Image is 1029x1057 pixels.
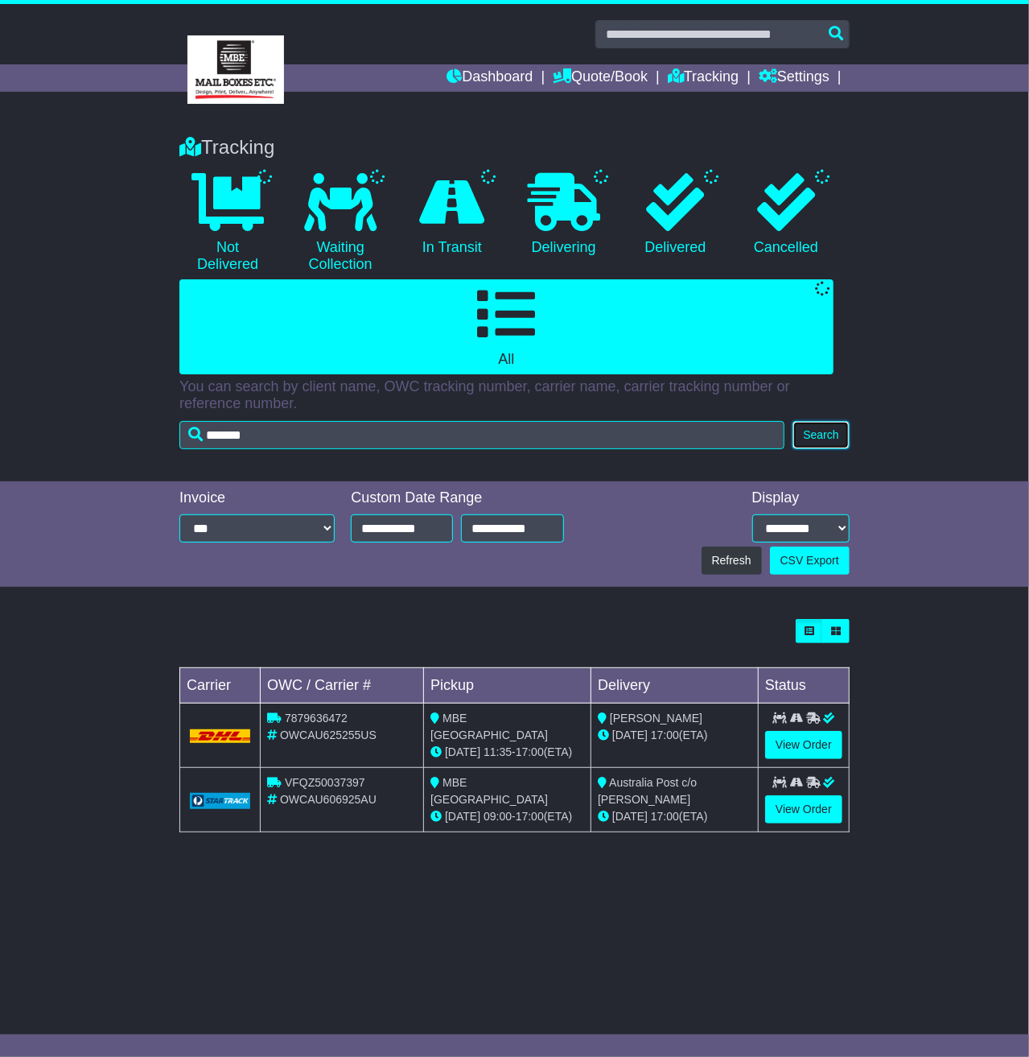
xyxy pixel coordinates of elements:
[516,810,544,823] span: 17:00
[190,729,250,742] img: DHL.png
[445,810,480,823] span: [DATE]
[668,64,739,92] a: Tracking
[179,378,850,413] p: You can search by client name, OWC tracking number, carrier name, carrier tracking number or refe...
[759,668,850,704] td: Status
[447,64,533,92] a: Dashboard
[591,668,759,704] td: Delivery
[280,729,377,741] span: OWCAU625255US
[770,547,850,575] a: CSV Export
[424,668,591,704] td: Pickup
[430,808,584,825] div: - (ETA)
[405,167,500,262] a: In Transit
[598,727,751,744] div: (ETA)
[612,810,648,823] span: [DATE]
[628,167,723,262] a: Delivered
[261,668,424,704] td: OWC / Carrier #
[610,712,702,725] span: [PERSON_NAME]
[739,167,833,262] a: Cancelled
[430,744,584,761] div: - (ETA)
[765,731,842,759] a: View Order
[765,795,842,824] a: View Order
[516,745,544,758] span: 17:00
[598,808,751,825] div: (ETA)
[179,167,276,279] a: Not Delivered
[445,745,480,758] span: [DATE]
[351,489,563,507] div: Custom Date Range
[190,793,250,809] img: GetCarrierServiceLogo
[651,729,679,741] span: 17:00
[484,810,512,823] span: 09:00
[484,745,512,758] span: 11:35
[598,776,697,806] span: Australia Post c/o [PERSON_NAME]
[516,167,612,262] a: Delivering
[285,776,365,789] span: VFQZ50037397
[651,810,679,823] span: 17:00
[792,421,849,449] button: Search
[171,136,858,159] div: Tracking
[752,489,850,507] div: Display
[285,712,348,725] span: 7879636472
[292,167,389,279] a: Waiting Collection
[179,489,335,507] div: Invoice
[702,547,762,575] button: Refresh
[553,64,648,92] a: Quote/Book
[759,64,829,92] a: Settings
[612,729,648,741] span: [DATE]
[179,279,833,374] a: All
[180,668,261,704] td: Carrier
[280,793,377,806] span: OWCAU606925AU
